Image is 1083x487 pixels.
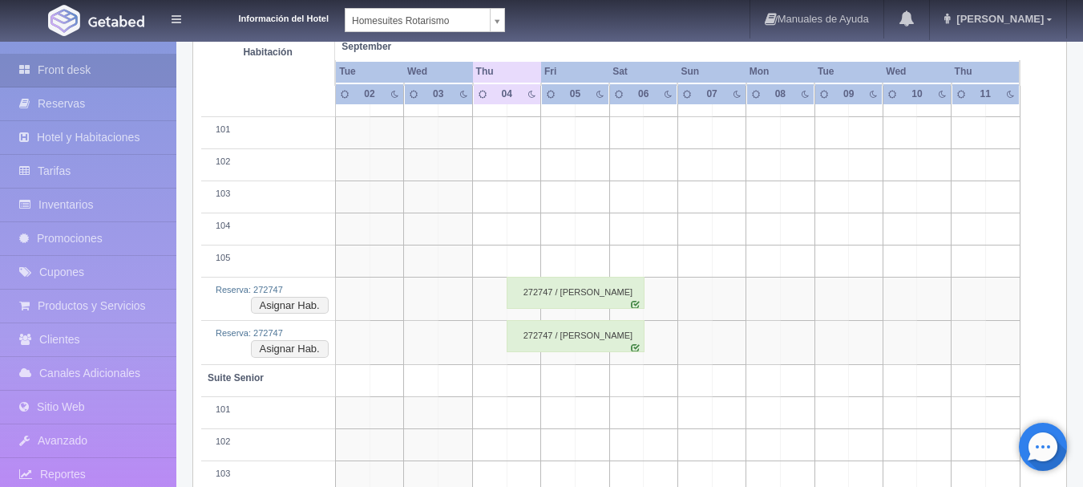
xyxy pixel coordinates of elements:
[497,87,517,100] div: 04
[565,87,585,100] div: 05
[216,328,283,338] a: Reserva: 272747
[814,61,883,83] th: Tue
[839,87,859,100] div: 09
[507,320,645,352] div: 272747 / [PERSON_NAME]
[208,156,329,168] div: 102
[952,13,1044,25] span: [PERSON_NAME]
[428,87,448,100] div: 03
[335,61,404,83] th: Tue
[633,87,653,100] div: 06
[216,285,283,294] a: Reserva: 272747
[208,124,329,136] div: 101
[473,61,541,83] th: Thu
[352,9,483,33] span: Homesuites Rotarismo
[746,61,814,83] th: Mon
[404,61,473,83] th: Wed
[359,87,379,100] div: 02
[883,61,951,83] th: Wed
[541,61,609,83] th: Fri
[48,5,80,36] img: Getabed
[907,87,927,100] div: 10
[702,87,722,100] div: 07
[341,40,466,54] span: September
[507,277,645,309] div: 272747 / [PERSON_NAME]
[208,188,329,201] div: 103
[677,61,746,83] th: Sun
[243,46,292,57] strong: Habitación
[770,87,790,100] div: 08
[952,61,1020,83] th: Thu
[251,297,329,315] button: Asignar Hab.
[208,468,329,481] div: 103
[251,340,329,358] button: Asignar Hab.
[208,220,329,233] div: 104
[208,252,329,265] div: 105
[88,15,144,27] img: Getabed
[208,404,329,416] div: 101
[208,372,264,384] b: Suite Senior
[976,87,996,100] div: 11
[200,8,329,26] dt: Información del Hotel
[345,8,505,32] a: Homesuites Rotarismo
[208,436,329,448] div: 102
[609,61,677,83] th: Sat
